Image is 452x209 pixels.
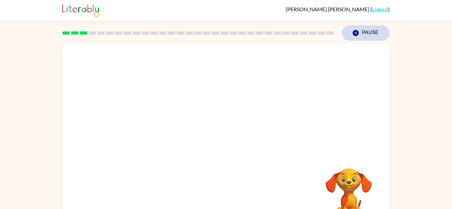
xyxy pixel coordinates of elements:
img: Literably [62,3,99,17]
span: [PERSON_NAME] [PERSON_NAME] [286,6,370,12]
div: ( ) [286,6,390,12]
button: Pause [342,25,390,41]
a: Logout [372,6,388,12]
